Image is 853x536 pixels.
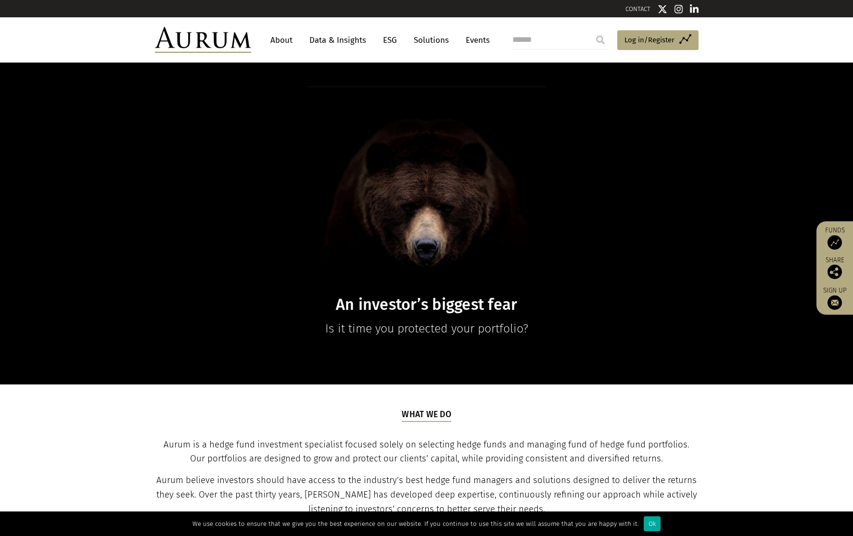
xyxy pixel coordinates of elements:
img: Twitter icon [658,4,667,14]
a: Sign up [821,286,848,310]
a: Funds [821,226,848,250]
a: Events [461,31,490,49]
span: Aurum believe investors should have access to the industry’s best hedge fund managers and solutio... [156,475,697,514]
span: Aurum is a hedge fund investment specialist focused solely on selecting hedge funds and managing ... [164,439,689,464]
img: Share this post [828,265,842,279]
img: Aurum [155,27,251,53]
img: Instagram icon [675,4,683,14]
a: Log in/Register [617,30,699,51]
p: Is it time you protected your portfolio? [241,319,612,338]
a: ESG [378,31,402,49]
input: Submit [591,30,610,50]
a: Solutions [409,31,454,49]
h1: An investor’s biggest fear [241,295,612,314]
div: Share [821,257,848,279]
h5: What we do [402,408,451,422]
span: Log in/Register [624,34,675,46]
a: About [266,31,297,49]
a: Data & Insights [305,31,371,49]
img: Access Funds [828,235,842,250]
img: Linkedin icon [690,4,699,14]
div: Ok [644,516,661,531]
img: Sign up to our newsletter [828,295,842,310]
a: CONTACT [625,5,650,13]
